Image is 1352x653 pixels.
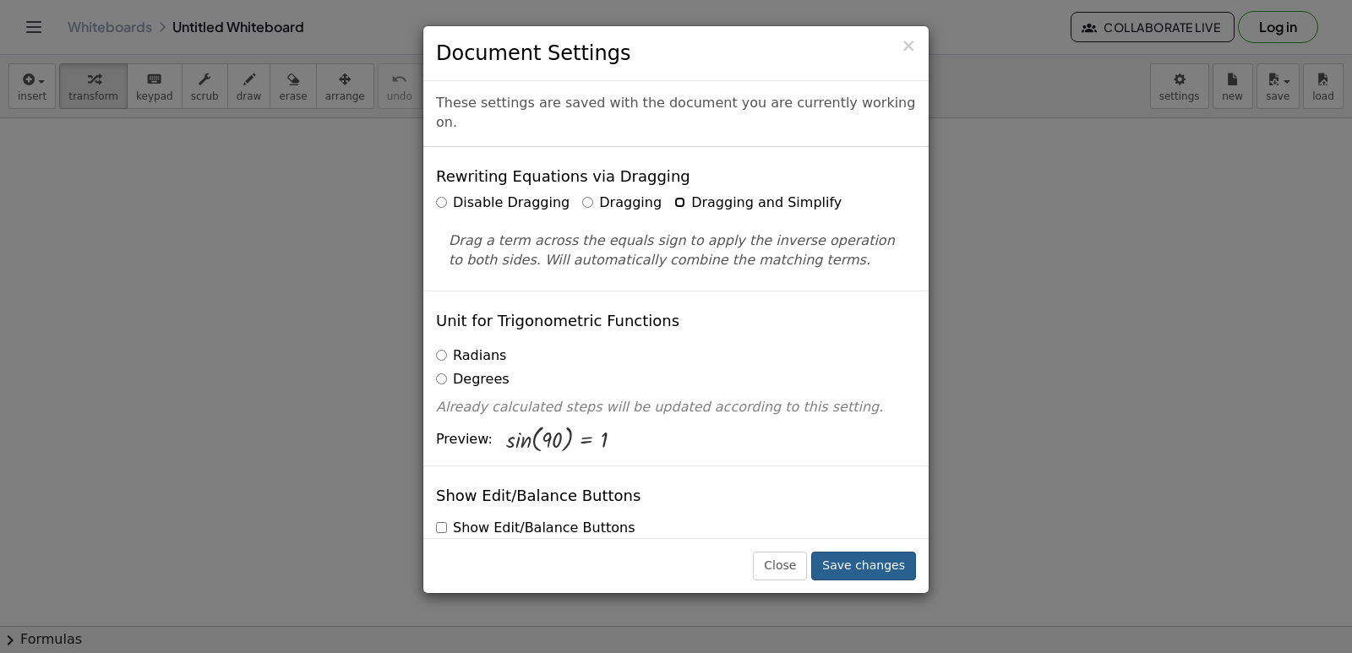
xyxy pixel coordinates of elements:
input: Degrees [436,373,447,384]
label: Radians [436,346,506,366]
h4: Show Edit/Balance Buttons [436,487,641,504]
h4: Unit for Trigonometric Functions [436,313,679,329]
input: Show Edit/Balance Buttons [436,522,447,533]
span: × [901,35,916,56]
input: Dragging [582,197,593,208]
button: Close [901,37,916,55]
input: Dragging and Simplify [674,197,685,208]
p: Already calculated steps will be updated according to this setting. [436,398,916,417]
label: Degrees [436,370,510,389]
h4: Rewriting Equations via Dragging [436,168,690,185]
label: Dragging and Simplify [674,193,842,213]
button: Save changes [811,552,916,580]
button: Close [753,552,807,580]
label: Disable Dragging [436,193,570,213]
input: Radians [436,350,447,361]
div: These settings are saved with the document you are currently working on. [423,81,929,147]
h3: Document Settings [436,39,916,68]
span: Preview: [436,430,493,449]
p: Drag a term across the equals sign to apply the inverse operation to both sides. Will automatical... [449,231,903,270]
label: Dragging [582,193,662,213]
input: Disable Dragging [436,197,447,208]
label: Show Edit/Balance Buttons [436,519,635,538]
